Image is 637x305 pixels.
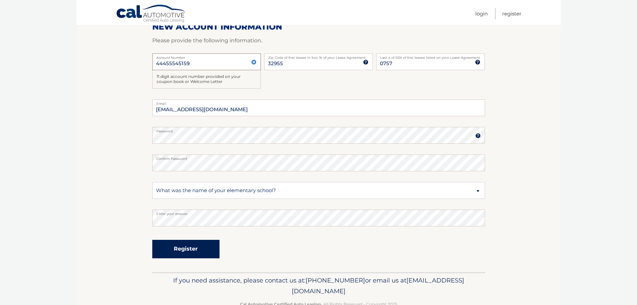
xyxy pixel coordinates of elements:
img: tooltip.svg [475,133,481,138]
label: Enter your answer [152,210,485,215]
a: Cal Automotive [116,4,187,24]
input: SSN or EIN (last 4 digits only) [376,53,485,70]
input: Zip Code [264,53,373,70]
label: Email [152,99,485,105]
p: Please provide the following information. [152,36,485,45]
label: Confirm Password [152,155,485,160]
label: Last 4 of SSN of first lessee listed on your Lease Agreement [376,53,485,59]
img: tooltip.svg [363,59,368,65]
img: close.svg [251,59,256,65]
img: tooltip.svg [475,59,480,65]
button: Register [152,240,220,258]
label: Account Number [152,53,261,59]
div: 11 digit account number provided on your coupon book or Welcome Letter [152,70,261,89]
a: Register [502,8,521,19]
p: If you need assistance, please contact us at: or email us at [157,275,481,297]
span: [PHONE_NUMBER] [306,276,365,284]
input: Account Number [152,53,261,70]
label: Password [152,127,485,132]
h2: New Account Information [152,22,485,32]
a: Login [475,8,488,19]
label: Zip Code of first lessee in box 1b of your Lease Agreement [264,53,373,59]
input: Email [152,99,485,116]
